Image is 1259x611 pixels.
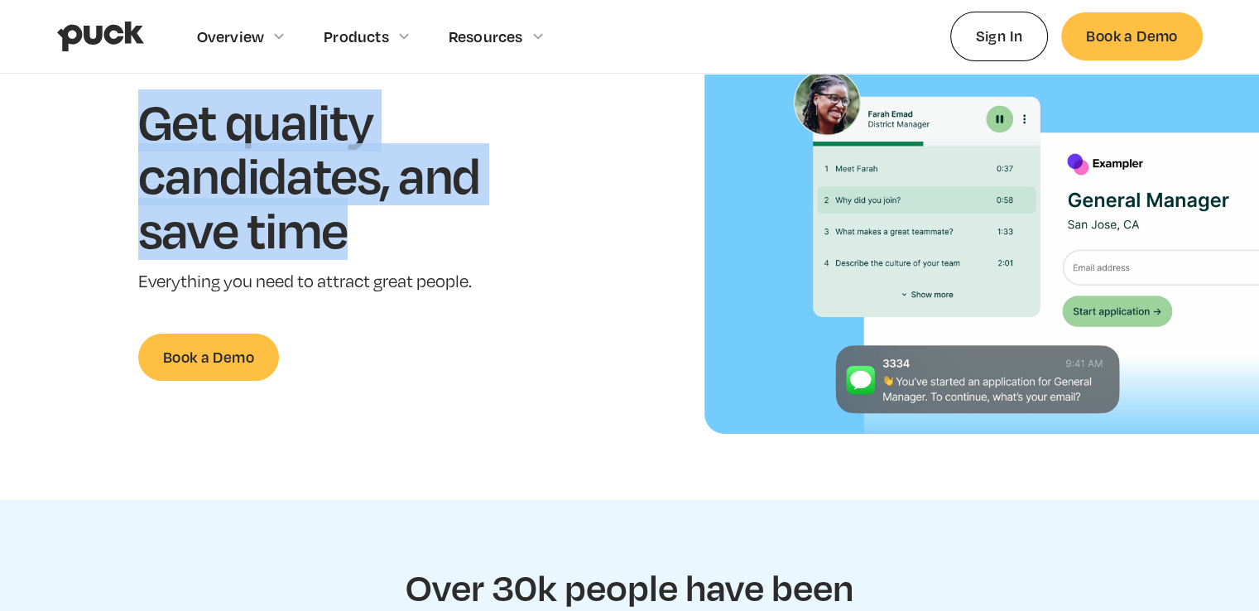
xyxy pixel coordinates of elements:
[449,27,523,46] div: Resources
[324,27,389,46] div: Products
[138,334,279,381] a: Book a Demo
[1061,12,1202,60] a: Book a Demo
[138,270,531,294] p: Everything you need to attract great people.
[197,27,265,46] div: Overview
[950,12,1049,60] a: Sign In
[138,94,531,257] h1: Get quality candidates, and save time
